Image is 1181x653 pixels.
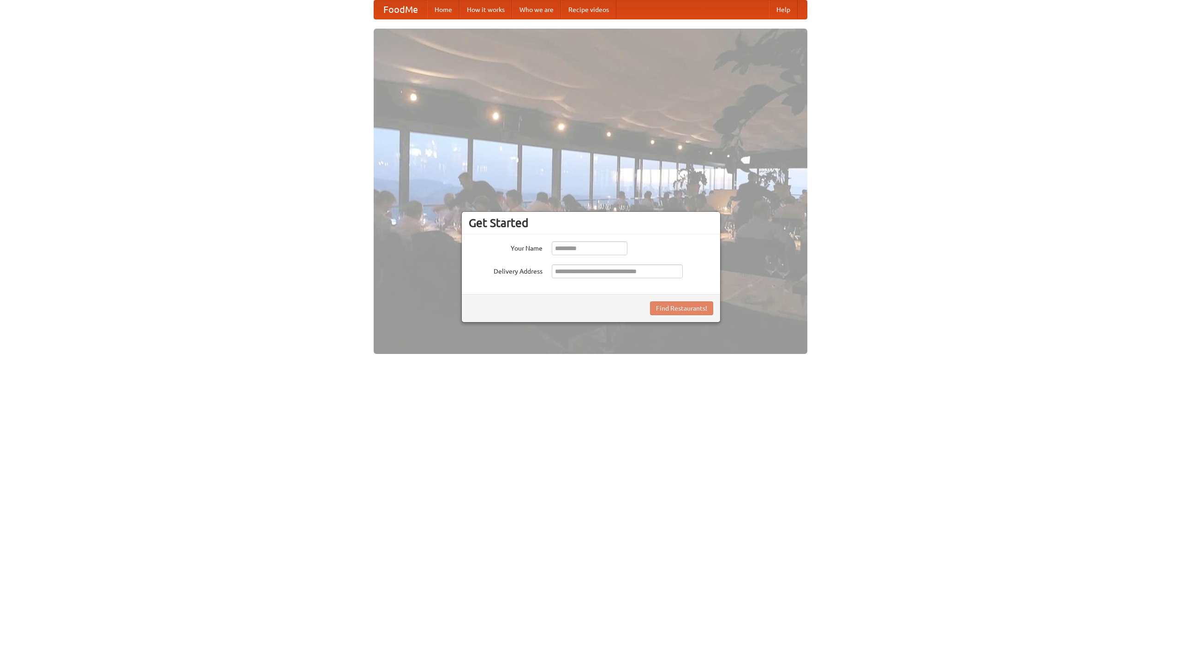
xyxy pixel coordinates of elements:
a: How it works [459,0,512,19]
label: Your Name [469,241,543,253]
button: Find Restaurants! [650,301,713,315]
label: Delivery Address [469,264,543,276]
a: Home [427,0,459,19]
a: Recipe videos [561,0,616,19]
h3: Get Started [469,216,713,230]
a: FoodMe [374,0,427,19]
a: Help [769,0,798,19]
a: Who we are [512,0,561,19]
